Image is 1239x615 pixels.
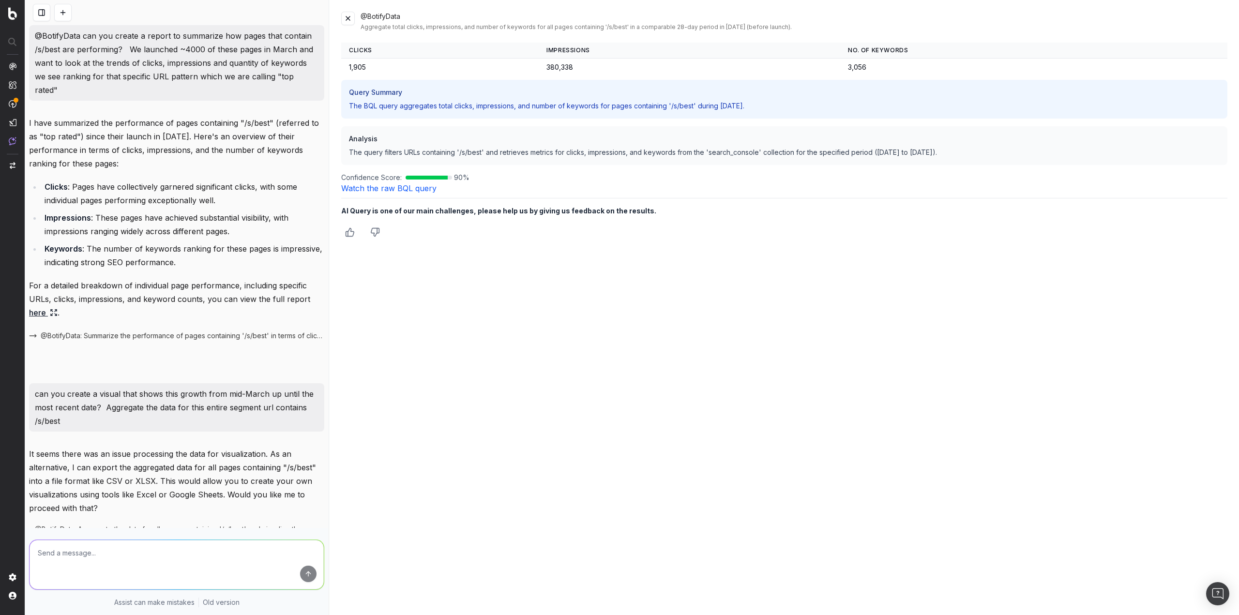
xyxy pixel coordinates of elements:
[29,279,324,319] p: For a detailed breakdown of individual page performance, including specific URLs, clicks, impress...
[9,62,16,70] img: Analytics
[203,598,240,607] a: Old version
[9,100,16,108] img: Activation
[9,592,16,600] img: My account
[9,81,16,89] img: Intelligence
[10,162,15,169] img: Switch project
[349,101,1220,111] p: The BQL query aggregates total clicks, impressions, and number of keywords for pages containing '...
[29,116,324,170] p: I have summarized the performance of pages containing "/s/best" (referred to as "top rated") sinc...
[349,134,1220,144] h3: Analysis
[341,207,656,215] b: AI Query is one of our main challenges, please help us by giving us feedback on the results.
[9,573,16,581] img: Setting
[840,59,1227,76] td: 3,056
[45,182,68,192] strong: Clicks
[9,119,16,126] img: Studio
[42,180,324,207] li: : Pages have collectively garnered significant clicks, with some individual pages performing exce...
[9,137,16,145] img: Assist
[361,12,1227,31] div: @BotifyData
[8,7,17,20] img: Botify logo
[41,331,324,341] span: @BotifyData: Summarize the performance of pages containing '/s/best' in terms of clicks, impressi...
[29,331,324,341] button: @BotifyData: Summarize the performance of pages containing '/s/best' in terms of clicks, impressi...
[546,46,590,54] span: Impressions
[848,46,908,54] span: No. of Keywords
[35,387,318,428] p: can you create a visual that shows this growth from mid-March up until the most recent date? Aggr...
[349,148,1220,157] p: The query filters URLs containing '/s/best' and retrieves metrics for clicks, impressions, and ke...
[35,525,324,534] span: @BotifyData: Aggregate the data for all pages containing '/s/best' and visualize the growth in cl...
[42,211,324,238] li: : These pages have achieved substantial visibility, with impressions ranging widely across differ...
[114,598,195,607] p: Assist can make mistakes
[366,224,384,241] button: Thumbs down
[341,224,359,241] button: Thumbs up
[349,88,1220,97] h3: Query Summary
[29,447,324,515] p: It seems there was an issue processing the data for visualization. As an alternative, I can expor...
[341,173,402,182] span: Confidence Score:
[539,59,840,76] td: 380,338
[29,306,58,319] a: here
[42,242,324,269] li: : The number of keywords ranking for these pages is impressive, indicating strong SEO performance.
[454,173,469,182] span: 90 %
[349,46,372,54] span: Clicks
[35,29,318,97] p: @BotifyData can you create a report to summarize how pages that contain /s/best are performing? W...
[341,183,437,193] a: Watch the raw BQL query
[341,59,539,76] td: 1,905
[361,23,1227,31] div: Aggregate total clicks, impressions, and number of keywords for all pages containing '/s/best' in...
[45,244,82,254] strong: Keywords
[1206,582,1229,605] div: Open Intercom Messenger
[45,213,91,223] strong: Impressions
